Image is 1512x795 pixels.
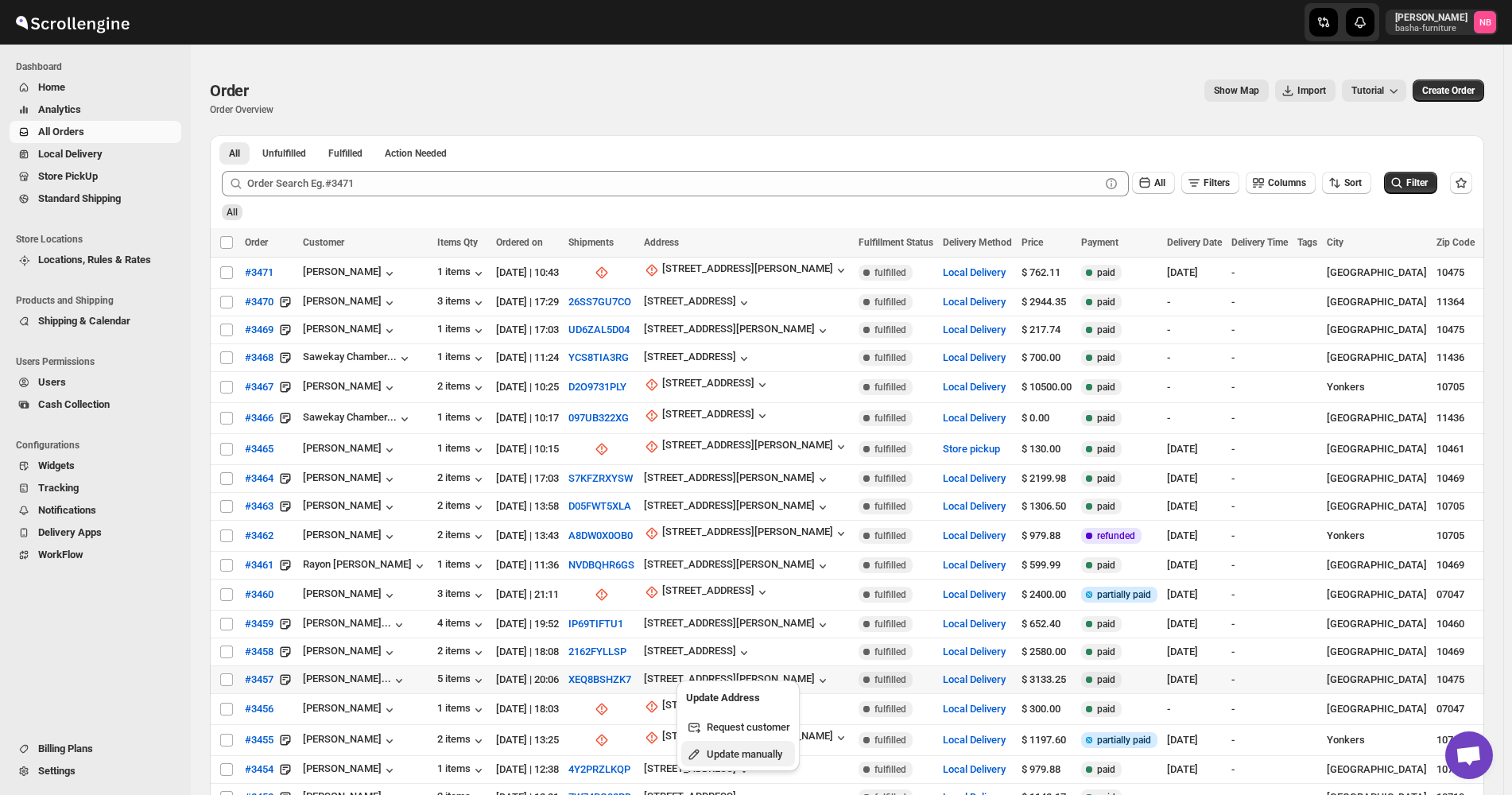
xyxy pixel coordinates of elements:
[1132,172,1175,194] button: All
[437,266,487,281] button: 1 items
[38,549,83,560] span: WorkFlow
[1167,237,1222,248] span: Delivery Date
[496,237,543,248] span: Ordered on
[437,617,487,633] button: 4 items
[38,398,110,410] span: Cash Collection
[245,350,273,366] span: #3468
[681,741,795,766] button: Update manually
[1351,85,1384,96] span: Tutorial
[437,411,487,427] button: 1 items
[437,471,487,487] div: 2 items
[437,702,487,718] div: 1 items
[943,559,1006,571] button: Local Delivery
[235,260,283,285] button: #3471
[235,639,283,665] button: #3458
[253,142,316,165] button: Unfulfilled
[568,618,623,630] button: IP69TIFTU1
[437,558,487,574] div: 1 items
[644,471,815,483] div: [STREET_ADDRESS][PERSON_NAME]
[1181,172,1239,194] button: Filters
[662,408,754,424] div: [STREET_ADDRESS]
[303,558,428,574] button: Rayon [PERSON_NAME]
[10,455,181,477] button: Widgets
[943,412,1006,424] button: Local Delivery
[644,558,831,574] button: [STREET_ADDRESS][PERSON_NAME]
[10,477,181,499] button: Tracking
[1436,265,1475,281] div: 10475
[38,192,121,204] span: Standard Shipping
[943,618,1006,630] button: Local Delivery
[247,171,1100,196] input: Order Search Eg.#3471
[1022,379,1072,395] div: $ 10500.00
[644,699,770,715] button: [STREET_ADDRESS]
[245,644,273,660] span: #3458
[16,355,183,368] span: Users Permissions
[437,380,487,396] button: 2 items
[1097,296,1115,308] span: paid
[568,296,631,308] button: 26SS7GU7CO
[644,617,815,629] div: [STREET_ADDRESS][PERSON_NAME]
[568,529,633,541] button: A8DW0X0OB0
[303,499,397,515] button: [PERSON_NAME]
[303,380,397,396] div: [PERSON_NAME]
[303,702,397,718] div: [PERSON_NAME]
[235,466,283,491] button: #3464
[943,588,1006,600] button: Local Delivery
[38,315,130,327] span: Shipping & Calendar
[1327,322,1427,338] div: [GEOGRAPHIC_DATA]
[245,379,273,395] span: #3467
[644,351,736,363] div: [STREET_ADDRESS]
[437,588,487,603] button: 3 items
[1154,177,1165,188] span: All
[437,529,487,545] button: 2 items
[662,439,833,455] div: [STREET_ADDRESS][PERSON_NAME]
[662,377,754,393] div: [STREET_ADDRESS]
[328,147,362,160] span: Fulfilled
[303,617,391,629] div: [PERSON_NAME]...
[943,443,1000,455] button: Store pickup
[245,410,273,426] span: #3466
[303,673,391,684] div: [PERSON_NAME]...
[644,762,736,774] div: [STREET_ADDRESS]
[1231,322,1288,338] div: -
[219,142,250,165] button: All
[644,617,831,633] button: [STREET_ADDRESS][PERSON_NAME]
[235,696,283,722] button: #3456
[16,294,183,307] span: Products and Shipping
[38,376,66,388] span: Users
[1322,172,1371,194] button: Sort
[38,460,75,471] span: Widgets
[16,233,183,246] span: Store Locations
[644,471,831,487] button: [STREET_ADDRESS][PERSON_NAME]
[1081,237,1118,248] span: Payment
[644,730,849,746] button: [STREET_ADDRESS][PERSON_NAME]
[943,763,1006,775] button: Local Delivery
[303,529,397,545] button: [PERSON_NAME]
[1436,350,1475,366] div: 11436
[437,323,487,339] button: 1 items
[568,559,634,571] button: NVDBQHR6GS
[303,295,397,311] button: [PERSON_NAME]
[644,645,736,657] div: [STREET_ADDRESS]
[10,249,181,271] button: Locations, Rules & Rates
[1479,17,1491,28] text: NB
[1167,350,1222,366] div: -
[437,351,487,366] div: 1 items
[644,351,752,366] button: [STREET_ADDRESS]
[38,482,79,494] span: Tracking
[10,310,181,332] button: Shipping & Calendar
[1395,11,1467,24] p: [PERSON_NAME]
[1231,294,1288,310] div: -
[235,667,283,692] button: #3457
[644,762,752,778] button: [STREET_ADDRESS]
[644,584,770,600] button: [STREET_ADDRESS]
[568,500,631,512] button: D05FWT5XLA
[1231,350,1288,366] div: -
[319,142,372,165] button: Fulfilled
[568,646,626,657] button: 2162FYLLSP
[437,645,487,661] button: 2 items
[874,351,906,364] span: fulfilled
